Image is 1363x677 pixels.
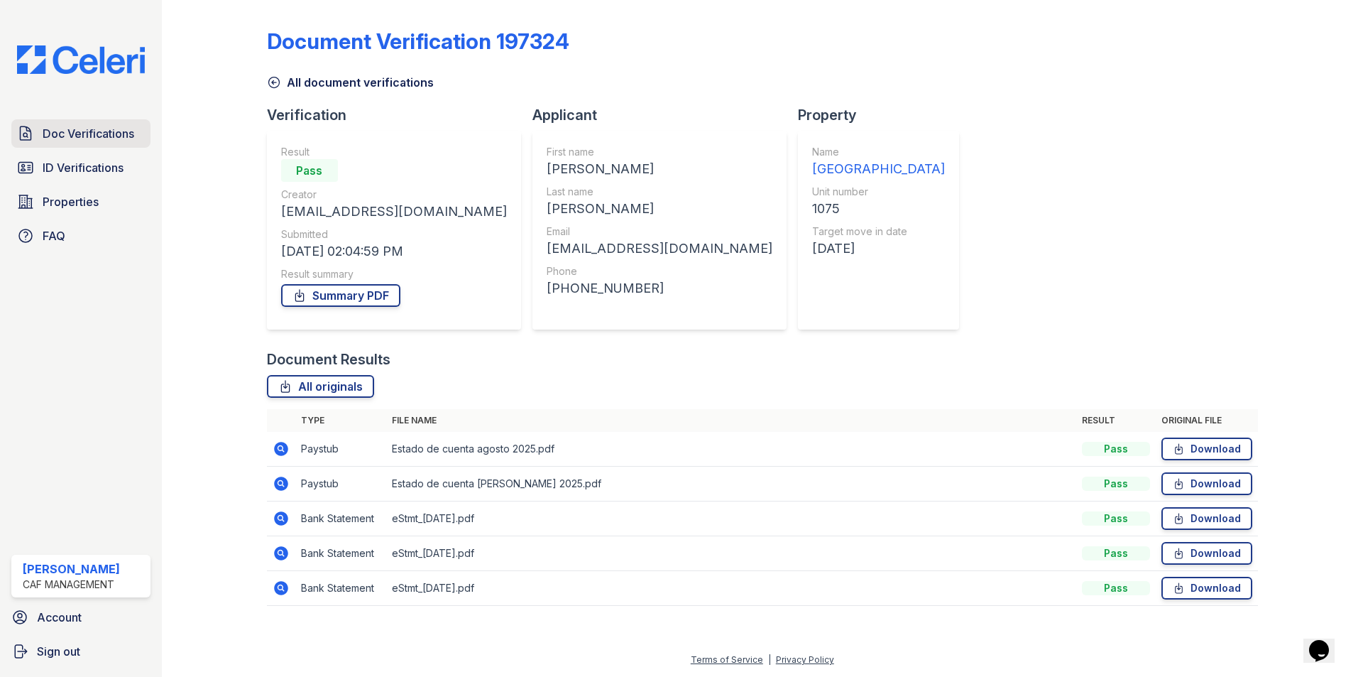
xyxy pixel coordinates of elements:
div: Email [547,224,772,239]
img: CE_Logo_Blue-a8612792a0a2168367f1c8372b55b34899dd931a85d93a1a3d3e32e68fde9ad4.png [6,45,156,74]
td: eStmt_[DATE].pdf [386,536,1076,571]
th: Type [295,409,386,432]
td: eStmt_[DATE].pdf [386,502,1076,536]
td: eStmt_[DATE].pdf [386,571,1076,606]
div: Applicant [532,105,798,125]
th: Result [1076,409,1156,432]
div: Unit number [812,185,945,199]
a: Name [GEOGRAPHIC_DATA] [812,145,945,179]
a: All originals [267,375,374,398]
iframe: chat widget [1303,620,1349,663]
a: Terms of Service [691,654,763,665]
a: Download [1161,542,1252,565]
span: Doc Verifications [43,125,134,142]
a: Properties [11,188,150,216]
div: [DATE] [812,239,945,259]
th: File name [386,409,1076,432]
div: Result [281,145,507,159]
div: Last name [547,185,772,199]
div: [PERSON_NAME] [547,159,772,179]
span: Properties [43,193,99,210]
div: Creator [281,188,507,202]
div: Name [812,145,945,159]
div: Submitted [281,227,507,242]
div: Result summary [281,267,507,281]
a: Download [1161,472,1252,495]
div: Document Results [267,350,390,369]
div: 1075 [812,199,945,219]
a: Summary PDF [281,284,400,307]
div: [DATE] 02:04:59 PM [281,242,507,261]
span: ID Verifications [43,159,124,176]
th: Original file [1156,409,1258,432]
div: [PERSON_NAME] [23,560,120,578]
div: Document Verification 197324 [267,28,569,54]
div: [PHONE_NUMBER] [547,278,772,298]
a: ID Verifications [11,153,150,182]
div: Pass [1082,581,1150,595]
div: Property [798,105,970,125]
div: Pass [1082,477,1150,491]
td: Paystub [295,432,386,467]
a: Sign out [6,637,156,666]
div: CAF Management [23,578,120,592]
span: FAQ [43,227,65,244]
td: Bank Statement [295,502,386,536]
a: Doc Verifications [11,119,150,148]
div: [EMAIL_ADDRESS][DOMAIN_NAME] [547,239,772,259]
a: Download [1161,507,1252,530]
td: Estado de cuenta agosto 2025.pdf [386,432,1076,467]
div: Phone [547,264,772,278]
a: Download [1161,577,1252,600]
div: First name [547,145,772,159]
div: [GEOGRAPHIC_DATA] [812,159,945,179]
td: Estado de cuenta [PERSON_NAME] 2025.pdf [386,467,1076,502]
div: Pass [1082,546,1150,560]
a: Privacy Policy [776,654,834,665]
div: Pass [1082,442,1150,456]
a: Account [6,603,156,632]
td: Bank Statement [295,536,386,571]
div: Pass [1082,511,1150,526]
td: Bank Statement [295,571,386,606]
div: Verification [267,105,532,125]
a: All document verifications [267,74,434,91]
div: [PERSON_NAME] [547,199,772,219]
div: Pass [281,159,338,182]
a: Download [1161,438,1252,460]
div: | [768,654,771,665]
span: Sign out [37,643,80,660]
div: Target move in date [812,224,945,239]
a: FAQ [11,222,150,250]
div: [EMAIL_ADDRESS][DOMAIN_NAME] [281,202,507,222]
td: Paystub [295,467,386,502]
span: Account [37,609,82,626]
